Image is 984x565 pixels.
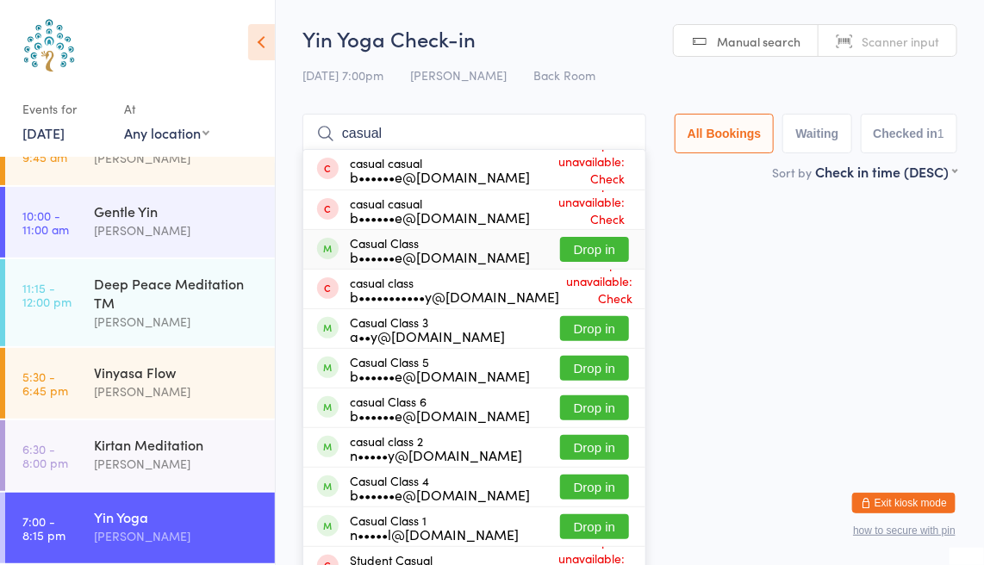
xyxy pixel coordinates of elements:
div: [PERSON_NAME] [94,382,260,401]
div: Any location [124,123,209,142]
span: Drop-in unavailable: Check membership [530,171,629,249]
div: b••••••e@[DOMAIN_NAME] [350,250,530,264]
div: 1 [937,127,944,140]
div: [PERSON_NAME] [94,312,260,332]
div: n•••••y@[DOMAIN_NAME] [350,448,522,462]
a: 7:00 -8:15 pmYin Yoga[PERSON_NAME] [5,493,275,563]
a: 5:30 -6:45 pmVinyasa Flow[PERSON_NAME] [5,348,275,419]
div: [PERSON_NAME] [94,220,260,240]
div: n•••••l@[DOMAIN_NAME] [350,527,519,541]
div: Kirtan Meditation [94,435,260,454]
label: Sort by [772,164,812,181]
div: Casual Class 1 [350,513,519,541]
time: 5:30 - 6:45 pm [22,369,68,397]
button: Drop in [560,475,629,500]
button: Drop in [560,514,629,539]
span: Drop-in unavailable: Check membership [559,251,637,328]
span: [PERSON_NAME] [410,66,507,84]
div: b••••••e@[DOMAIN_NAME] [350,487,530,501]
div: a••y@[DOMAIN_NAME] [350,329,505,343]
span: [DATE] 7:00pm [302,66,383,84]
div: Vinyasa Flow [94,363,260,382]
button: All Bookings [675,114,775,153]
div: [PERSON_NAME] [94,526,260,546]
div: b••••••e@[DOMAIN_NAME] [350,369,530,382]
div: Deep Peace Meditation TM [94,274,260,312]
a: 11:15 -12:00 pmDeep Peace Meditation TM[PERSON_NAME] [5,259,275,346]
a: 6:30 -8:00 pmKirtan Meditation[PERSON_NAME] [5,420,275,491]
div: Yin Yoga [94,507,260,526]
div: casual class 2 [350,434,522,462]
div: b••••••e@[DOMAIN_NAME] [350,170,530,183]
h2: Yin Yoga Check-in [302,24,957,53]
div: b•••••••••••y@[DOMAIN_NAME] [350,289,559,303]
div: Events for [22,95,107,123]
div: casual class [350,276,559,303]
button: Drop in [560,237,629,262]
time: 6:30 - 8:00 pm [22,442,68,469]
span: Back Room [533,66,595,84]
button: Drop in [560,395,629,420]
div: Casual Class 4 [350,474,530,501]
time: 10:00 - 11:00 am [22,208,69,236]
button: Exit kiosk mode [852,493,956,513]
button: Checked in1 [861,114,958,153]
span: Manual search [717,33,800,50]
time: 7:00 - 8:15 pm [22,514,65,542]
div: [PERSON_NAME] [94,454,260,474]
time: 11:15 - 12:00 pm [22,281,72,308]
input: Search [302,114,646,153]
div: b••••••e@[DOMAIN_NAME] [350,210,530,224]
a: 10:00 -11:00 amGentle Yin[PERSON_NAME] [5,187,275,258]
div: casual casual [350,156,530,183]
div: b••••••e@[DOMAIN_NAME] [350,408,530,422]
div: [PERSON_NAME] [94,148,260,168]
div: casual casual [350,196,530,224]
span: Drop-in unavailable: Check membership [530,131,629,208]
div: Casual Class 3 [350,315,505,343]
div: Casual Class 5 [350,355,530,382]
time: 9:00 - 9:45 am [22,136,67,164]
button: Drop in [560,316,629,341]
img: Australian School of Meditation & Yoga [17,13,82,78]
div: Gentle Yin [94,202,260,220]
button: Drop in [560,435,629,460]
div: Casual Class [350,236,530,264]
button: how to secure with pin [853,525,956,537]
button: Drop in [560,356,629,381]
div: At [124,95,209,123]
span: Scanner input [862,33,939,50]
div: Check in time (DESC) [815,162,957,181]
div: casual Class 6 [350,394,530,422]
button: Waiting [782,114,851,153]
a: [DATE] [22,123,65,142]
